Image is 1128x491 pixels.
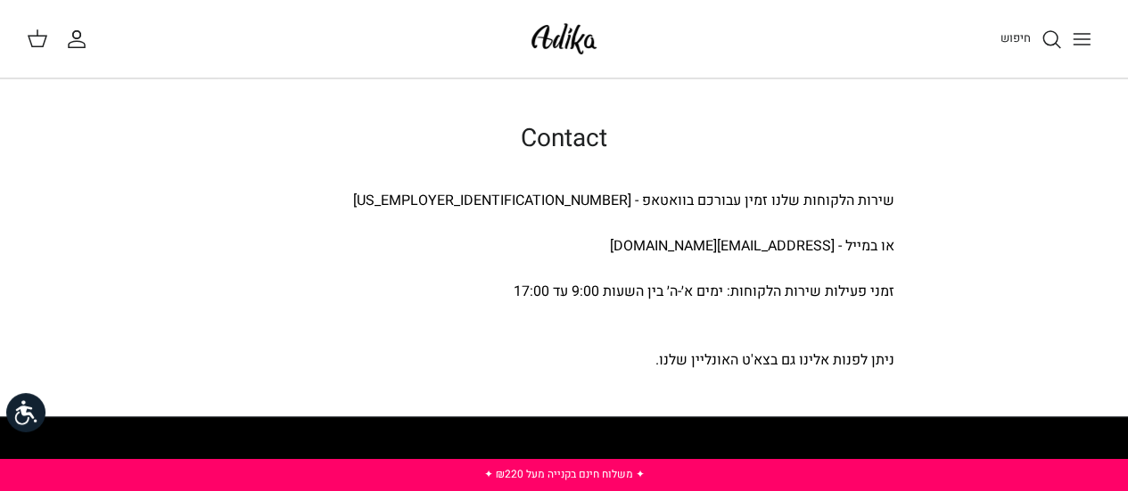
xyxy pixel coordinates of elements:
[1062,20,1101,59] button: Toggle menu
[235,190,894,213] div: שירות הלקוחות שלנו זמין עבורכם בוואטאפ - [US_EMPLOYER_IDENTIFICATION_NUMBER]
[526,18,602,60] img: Adika IL
[1000,29,1062,50] a: חיפוש
[66,29,95,50] a: החשבון שלי
[235,281,894,304] div: זמני פעילות שירות הלקוחות: ימים א׳-ה׳ בין השעות 9:00 עד 17:00
[235,124,894,154] h1: Contact
[1060,432,1114,486] button: צ'אט
[484,466,645,482] a: ✦ משלוח חינם בקנייה מעל ₪220 ✦
[235,235,894,258] div: או במייל - [EMAIL_ADDRESS][DOMAIN_NAME]
[1000,29,1031,46] span: חיפוש
[235,349,894,372] div: ניתן לפנות אלינו גם בצא'ט האונליין שלנו.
